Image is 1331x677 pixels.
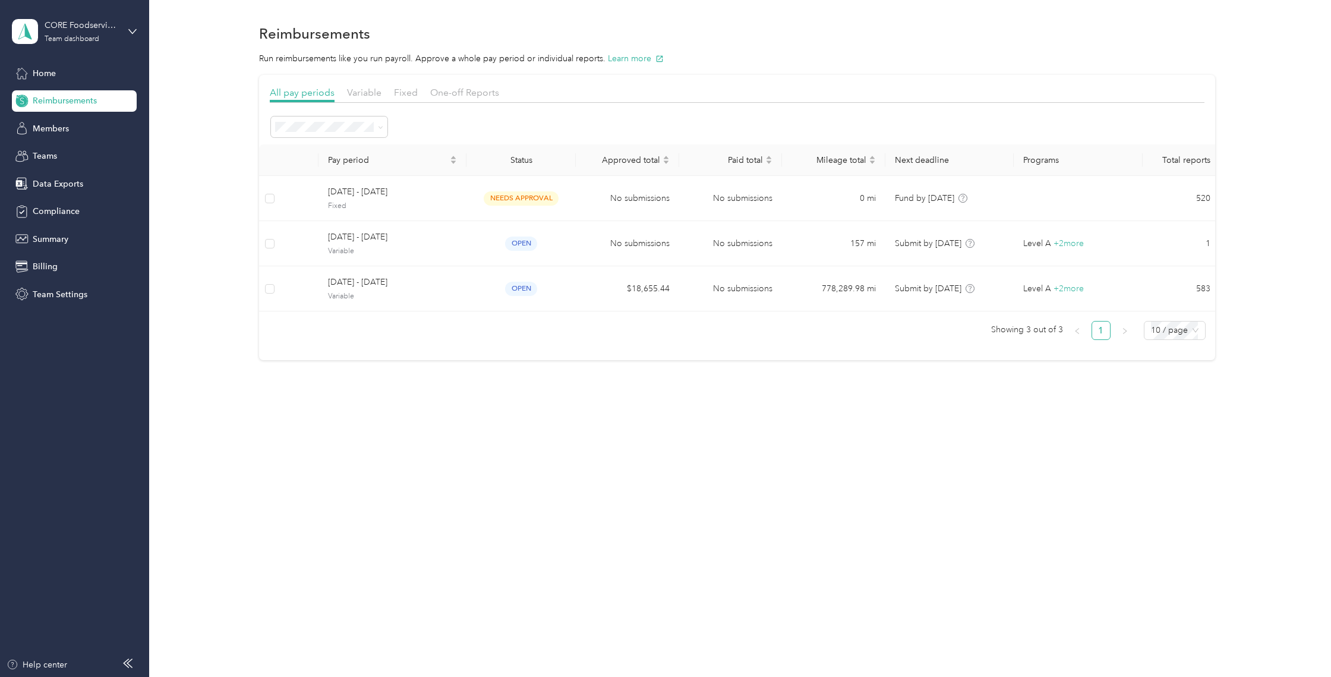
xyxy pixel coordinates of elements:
[430,87,499,98] span: One-off Reports
[476,155,566,165] div: Status
[679,144,782,176] th: Paid total
[1115,321,1134,340] li: Next Page
[450,159,457,166] span: caret-down
[328,246,457,257] span: Variable
[45,19,119,32] div: CORE Foodservice (Main)
[679,221,782,266] td: No submissions
[328,185,457,199] span: [DATE] - [DATE]
[991,321,1063,339] span: Showing 3 out of 3
[782,144,885,176] th: Mileage total
[1121,328,1128,335] span: right
[33,288,87,301] span: Team Settings
[885,144,1014,176] th: Next deadline
[33,67,56,80] span: Home
[689,155,763,165] span: Paid total
[1143,144,1220,176] th: Total reports
[576,266,679,311] td: $18,655.44
[895,193,954,203] span: Fund by [DATE]
[33,122,69,135] span: Members
[328,231,457,244] span: [DATE] - [DATE]
[318,144,466,176] th: Pay period
[895,238,961,248] span: Submit by [DATE]
[791,155,866,165] span: Mileage total
[1074,328,1081,335] span: left
[1092,322,1110,339] a: 1
[679,266,782,311] td: No submissions
[576,176,679,221] td: No submissions
[679,176,782,221] td: No submissions
[1054,238,1084,248] span: + 2 more
[1151,322,1198,339] span: 10 / page
[33,150,57,162] span: Teams
[663,154,670,161] span: caret-up
[347,87,381,98] span: Variable
[505,282,537,295] span: open
[1068,321,1087,340] li: Previous Page
[585,155,660,165] span: Approved total
[328,155,447,165] span: Pay period
[328,201,457,212] span: Fixed
[895,284,961,294] span: Submit by [DATE]
[394,87,418,98] span: Fixed
[1054,284,1084,294] span: + 2 more
[33,260,58,273] span: Billing
[33,178,83,190] span: Data Exports
[765,154,772,161] span: caret-up
[270,87,335,98] span: All pay periods
[259,27,370,40] h1: Reimbursements
[1143,266,1220,311] td: 583
[608,52,664,65] button: Learn more
[505,237,537,250] span: open
[663,159,670,166] span: caret-down
[869,159,876,166] span: caret-down
[328,276,457,289] span: [DATE] - [DATE]
[782,176,885,221] td: 0 mi
[1144,321,1206,340] div: Page Size
[484,191,559,205] span: needs approval
[782,221,885,266] td: 157 mi
[1143,221,1220,266] td: 1
[450,154,457,161] span: caret-up
[1014,144,1143,176] th: Programs
[1023,282,1051,295] span: Level A
[1092,321,1111,340] li: 1
[1115,321,1134,340] button: right
[33,205,80,218] span: Compliance
[1264,610,1331,677] iframe: Everlance-gr Chat Button Frame
[7,659,67,671] button: Help center
[1068,321,1087,340] button: left
[1143,176,1220,221] td: 520
[576,144,679,176] th: Approved total
[33,233,68,245] span: Summary
[45,36,99,43] div: Team dashboard
[576,221,679,266] td: No submissions
[869,154,876,161] span: caret-up
[1023,237,1051,250] span: Level A
[782,266,885,311] td: 778,289.98 mi
[765,159,772,166] span: caret-down
[33,95,97,107] span: Reimbursements
[259,52,1215,65] p: Run reimbursements like you run payroll. Approve a whole pay period or individual reports.
[328,291,457,302] span: Variable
